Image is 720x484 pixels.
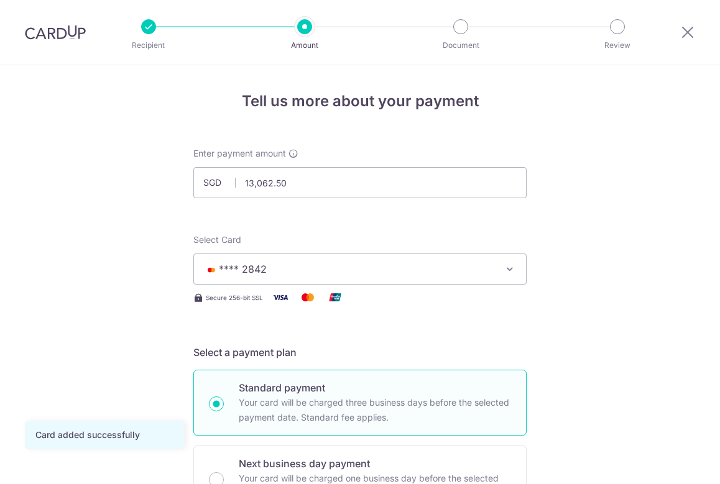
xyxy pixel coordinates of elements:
[103,39,195,52] p: Recipient
[193,147,286,160] span: Enter payment amount
[206,293,263,303] span: Secure 256-bit SSL
[295,290,320,305] img: Mastercard
[35,429,173,441] div: Card added successfully
[193,345,527,360] h5: Select a payment plan
[323,290,348,305] img: Union Pay
[239,456,511,471] p: Next business day payment
[239,395,511,425] p: Your card will be charged three business days before the selected payment date. Standard fee appl...
[25,25,86,40] img: CardUp
[239,380,511,395] p: Standard payment
[571,39,663,52] p: Review
[193,167,527,198] input: 0.00
[193,234,241,245] span: translation missing: en.payables.payment_networks.credit_card.summary.labels.select_card
[415,39,507,52] p: Document
[204,265,219,274] img: MASTERCARD
[259,39,351,52] p: Amount
[193,90,527,112] h4: Tell us more about your payment
[268,290,293,305] img: Visa
[203,176,236,189] span: SGD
